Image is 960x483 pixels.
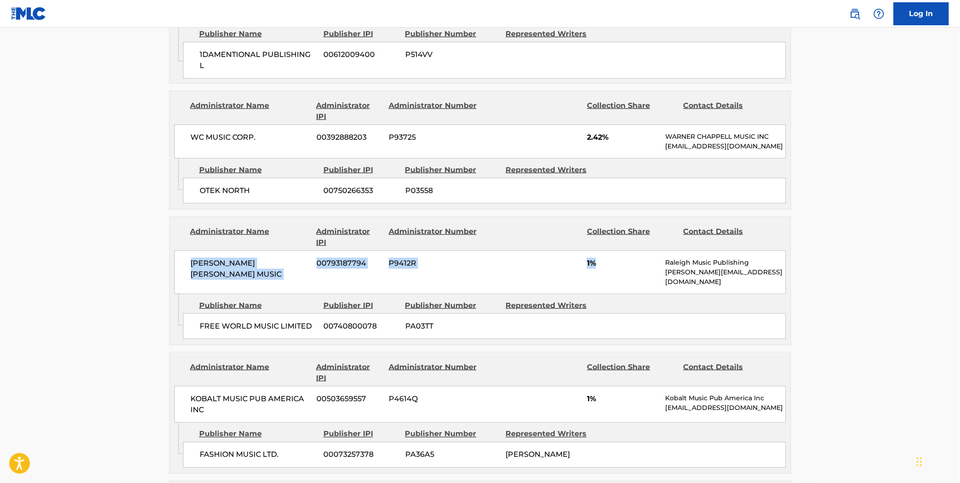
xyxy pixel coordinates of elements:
[316,100,382,122] div: Administrator IPI
[665,267,785,287] p: [PERSON_NAME][EMAIL_ADDRESS][DOMAIN_NAME]
[587,362,676,384] div: Collection Share
[665,258,785,267] p: Raleigh Music Publishing
[323,28,398,40] div: Publisher IPI
[405,165,499,176] div: Publisher Number
[914,439,960,483] iframe: Chat Widget
[191,132,310,143] span: WC MUSIC CORP.
[324,49,398,60] span: 00612009400
[316,393,382,404] span: 00503659557
[587,132,658,143] span: 2.42%
[506,450,570,459] span: [PERSON_NAME]
[684,362,773,384] div: Contact Details
[200,449,317,460] span: FASHION MUSIC LTD.
[200,185,317,196] span: OTEK NORTH
[917,448,922,476] div: Drag
[506,165,600,176] div: Represented Writers
[324,185,398,196] span: 00750266353
[665,403,785,413] p: [EMAIL_ADDRESS][DOMAIN_NAME]
[405,300,499,311] div: Publisher Number
[389,100,478,122] div: Administrator Number
[200,321,317,332] span: FREE WORLD MUSIC LIMITED
[405,449,499,460] span: PA36A5
[323,165,398,176] div: Publisher IPI
[846,5,864,23] a: Public Search
[191,393,310,415] span: KOBALT MUSIC PUB AMERICA INC
[405,49,499,60] span: P514VV
[405,185,499,196] span: P03558
[389,362,478,384] div: Administrator Number
[850,8,861,19] img: search
[11,7,46,20] img: MLC Logo
[405,321,499,332] span: PA03TT
[506,28,600,40] div: Represented Writers
[506,429,600,440] div: Represented Writers
[199,165,316,176] div: Publisher Name
[316,362,382,384] div: Administrator IPI
[389,132,478,143] span: P93725
[389,226,478,248] div: Administrator Number
[190,100,310,122] div: Administrator Name
[405,429,499,440] div: Publisher Number
[199,28,316,40] div: Publisher Name
[665,393,785,403] p: Kobalt Music Pub America Inc
[874,8,885,19] img: help
[665,142,785,151] p: [EMAIL_ADDRESS][DOMAIN_NAME]
[316,258,382,269] span: 00793187794
[316,132,382,143] span: 00392888203
[323,429,398,440] div: Publisher IPI
[324,449,398,460] span: 00073257378
[870,5,888,23] div: Help
[587,258,658,269] span: 1%
[199,300,316,311] div: Publisher Name
[199,429,316,440] div: Publisher Name
[665,132,785,142] p: WARNER CHAPPELL MUSIC INC
[684,226,773,248] div: Contact Details
[587,226,676,248] div: Collection Share
[587,393,658,404] span: 1%
[190,226,310,248] div: Administrator Name
[894,2,949,25] a: Log In
[190,362,310,384] div: Administrator Name
[389,393,478,404] span: P4614Q
[200,49,317,71] span: 1DAMENTIONAL PUBLISHING L
[506,300,600,311] div: Represented Writers
[587,100,676,122] div: Collection Share
[324,321,398,332] span: 00740800078
[323,300,398,311] div: Publisher IPI
[191,258,310,280] span: [PERSON_NAME] [PERSON_NAME] MUSIC
[684,100,773,122] div: Contact Details
[405,28,499,40] div: Publisher Number
[389,258,478,269] span: P9412R
[316,226,382,248] div: Administrator IPI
